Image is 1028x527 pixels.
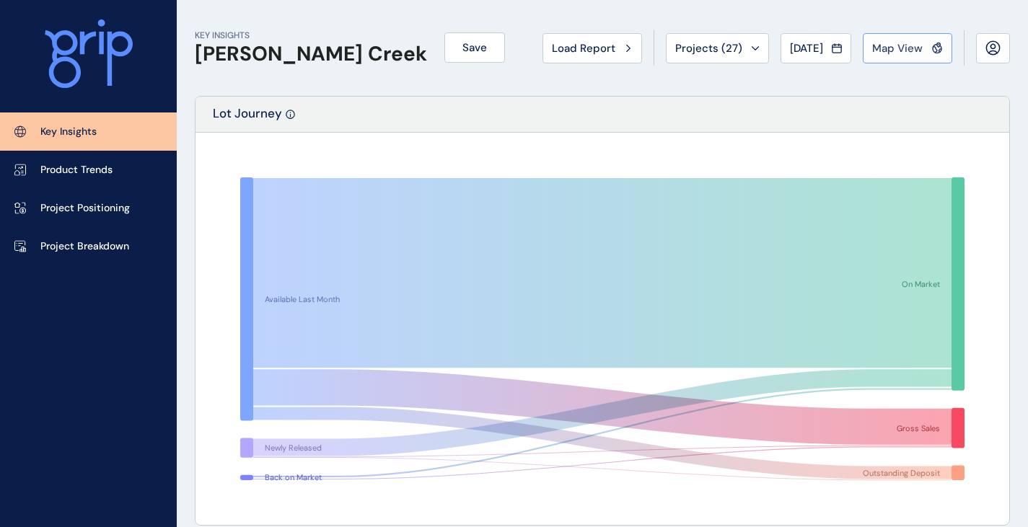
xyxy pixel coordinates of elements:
p: Lot Journey [213,105,282,132]
p: Key Insights [40,125,97,139]
span: Map View [872,41,923,56]
button: [DATE] [781,33,851,63]
button: Projects (27) [666,33,769,63]
span: Load Report [552,41,615,56]
button: Load Report [542,33,642,63]
p: Product Trends [40,163,113,177]
p: Project Positioning [40,201,130,216]
p: Project Breakdown [40,239,129,254]
span: Projects ( 27 ) [675,41,742,56]
span: Save [462,40,487,55]
h1: [PERSON_NAME] Creek [195,42,427,66]
button: Map View [863,33,952,63]
p: KEY INSIGHTS [195,30,427,42]
span: [DATE] [790,41,823,56]
button: Save [444,32,505,63]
